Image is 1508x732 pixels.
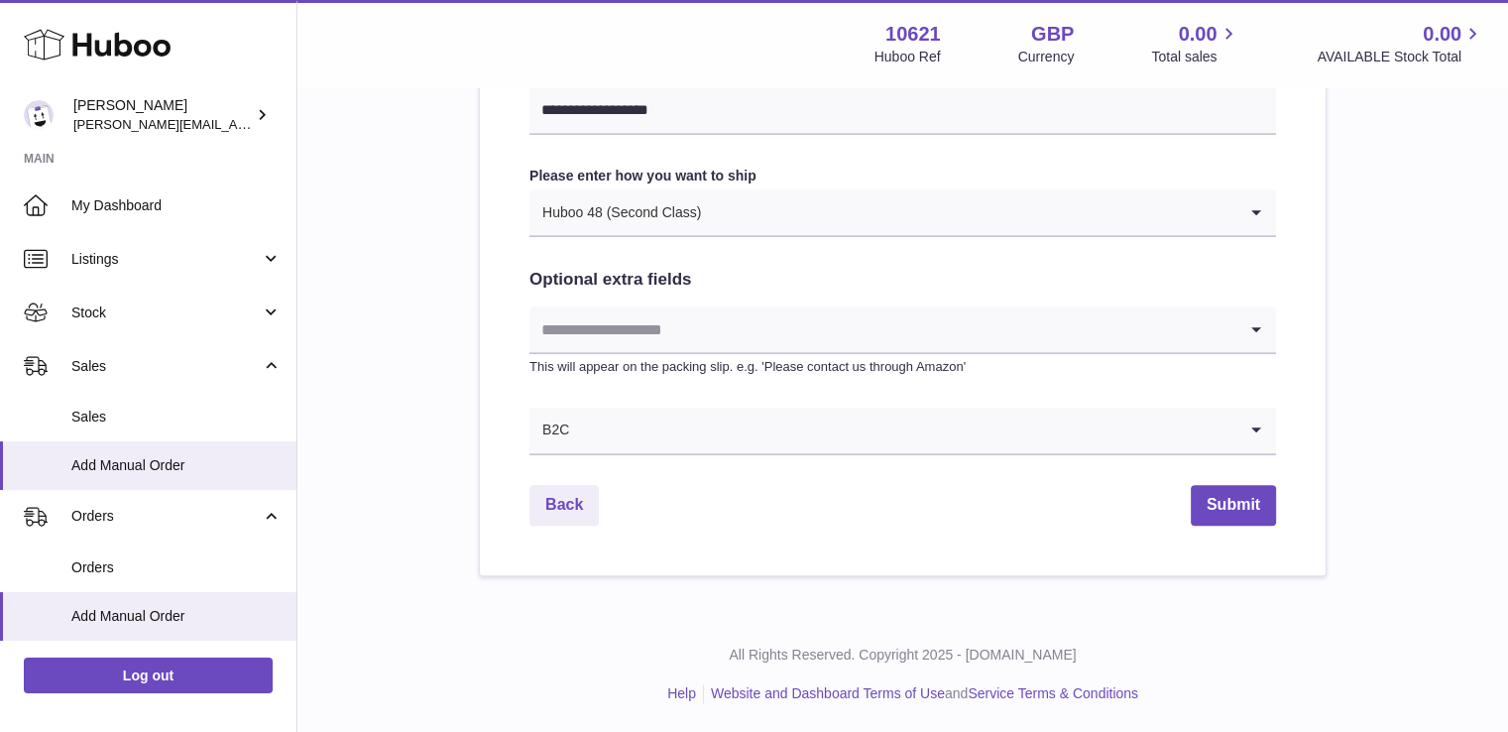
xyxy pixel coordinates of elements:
a: 0.00 AVAILABLE Stock Total [1317,21,1484,66]
span: [PERSON_NAME][EMAIL_ADDRESS][DOMAIN_NAME] [73,116,398,132]
div: [PERSON_NAME] [73,96,252,134]
a: 0.00 Total sales [1151,21,1239,66]
a: Help [667,685,696,701]
span: Add Manual Order [71,456,282,475]
li: and [704,684,1138,703]
a: Log out [24,658,273,693]
p: This will appear on the packing slip. e.g. 'Please contact us through Amazon' [529,358,1276,376]
span: Orders [71,507,261,526]
div: Search for option [529,189,1276,237]
div: Search for option [529,306,1276,354]
strong: 10621 [885,21,941,48]
p: All Rights Reserved. Copyright 2025 - [DOMAIN_NAME] [313,646,1492,665]
span: Stock [71,304,261,322]
span: Add Manual Order [71,607,282,626]
span: 0.00 [1423,21,1461,48]
input: Search for option [570,408,1236,453]
span: My Dashboard [71,196,282,215]
a: Back [529,485,599,526]
input: Search for option [529,306,1236,352]
span: Listings [71,250,261,269]
span: Orders [71,558,282,577]
img: steven@scoreapp.com [24,100,54,130]
a: Service Terms & Conditions [968,685,1138,701]
span: Total sales [1151,48,1239,66]
div: Search for option [529,408,1276,455]
span: Sales [71,357,261,376]
span: B2C [529,408,570,453]
div: Huboo Ref [874,48,941,66]
label: Please enter how you want to ship [529,167,1276,185]
span: AVAILABLE Stock Total [1317,48,1484,66]
div: Currency [1018,48,1075,66]
span: Sales [71,408,282,427]
h2: Optional extra fields [529,269,1276,292]
input: Search for option [702,189,1236,235]
span: Huboo 48 (Second Class) [529,189,702,235]
strong: GBP [1031,21,1074,48]
span: 0.00 [1179,21,1218,48]
a: Website and Dashboard Terms of Use [711,685,945,701]
button: Submit [1191,485,1276,526]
